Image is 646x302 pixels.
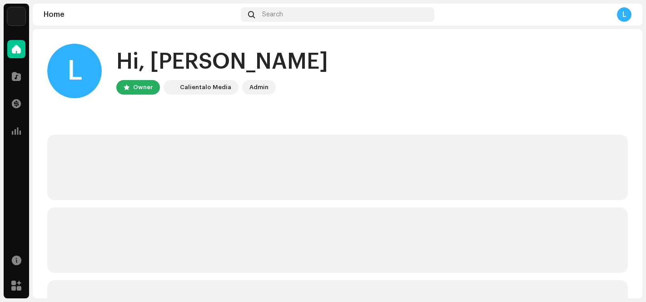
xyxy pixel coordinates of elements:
[44,11,237,18] div: Home
[116,47,328,76] div: Hi, [PERSON_NAME]
[47,44,102,98] div: L
[180,82,231,93] div: Calientalo Media
[165,82,176,93] img: 4d5a508c-c80f-4d99-b7fb-82554657661d
[249,82,268,93] div: Admin
[7,7,25,25] img: 4d5a508c-c80f-4d99-b7fb-82554657661d
[133,82,153,93] div: Owner
[262,11,283,18] span: Search
[617,7,631,22] div: L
